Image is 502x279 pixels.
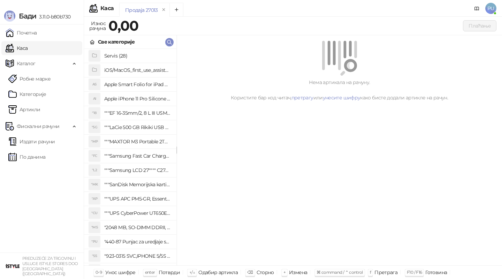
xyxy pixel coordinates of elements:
[89,179,100,190] div: "MK
[317,270,363,275] span: ⌘ command / ⌃ control
[8,150,45,164] a: По данима
[89,122,100,133] div: "5G
[104,236,171,247] h4: "440-87 Punjac za uredjaje sa micro USB portom 4/1, Stand."
[104,222,171,233] h4: "2048 MB, SO-DIMM DDRII, 667 MHz, Napajanje 1,8 0,1 V, Latencija CL5"
[185,78,494,101] div: Нема артикала на рачуну. Користите бар код читач, или како бисте додали артикле на рачун.
[471,3,482,14] a: Документација
[89,193,100,204] div: "AP
[8,87,46,101] a: Категорије
[159,268,180,277] div: Потврди
[89,93,100,104] div: AI
[89,222,100,233] div: "MS
[463,20,496,31] button: Плаћање
[17,56,36,70] span: Каталог
[36,14,70,20] span: 3.11.0-b80b730
[89,265,100,276] div: "SD
[6,26,37,40] a: Почетна
[291,95,313,101] a: претрагу
[159,7,168,13] button: remove
[104,136,171,147] h4: """MAXTOR M3 Portable 2TB 2.5"""" crni eksterni hard disk HX-M201TCB/GM"""
[88,19,107,33] div: Износ рачуна
[89,208,100,219] div: "CU
[8,72,51,86] a: Робне марке
[89,107,100,119] div: "18
[289,268,307,277] div: Измена
[374,268,397,277] div: Претрага
[104,93,171,104] h4: Apple iPhone 11 Pro Silicone Case - Black
[89,236,100,247] div: "PU
[104,193,171,204] h4: """UPS APC PM5-GR, Essential Surge Arrest,5 utic_nica"""
[425,268,447,277] div: Готовина
[19,12,36,20] span: Бади
[323,95,360,101] a: унесите шифру
[89,165,100,176] div: "L2
[485,3,496,14] span: PU
[257,268,274,277] div: Сторно
[104,208,171,219] h4: """UPS CyberPower UT650EG, 650VA/360W , line-int., s_uko, desktop"""
[8,103,40,116] a: ArtikliАртикли
[198,268,238,277] div: Одабир артикла
[6,259,20,273] img: 64x64-companyLogo-77b92cf4-9946-4f36-9751-bf7bb5fd2c7d.png
[125,6,158,14] div: Продаја 27013
[104,165,171,176] h4: """Samsung LCD 27"""" C27F390FHUXEN"""
[104,65,171,76] h4: iOS/MacOS_first_use_assistance (4)
[145,270,155,275] span: enter
[108,17,138,34] strong: 0,00
[104,179,171,190] h4: """SanDisk Memorijska kartica 256GB microSDXC sa SD adapterom SDSQXA1-256G-GN6MA - Extreme PLUS, ...
[8,135,55,149] a: Издати рачуни
[89,136,100,147] div: "MP
[104,122,171,133] h4: """LaCie 500 GB Rikiki USB 3.0 / Ultra Compact & Resistant aluminum / USB 3.0 / 2.5"""""""
[104,79,171,90] h4: Apple Smart Folio for iPad mini (A17 Pro) - Sage
[104,250,171,262] h4: "923-0315 SVC,IPHONE 5/5S BATTERY REMOVAL TRAY Držač za iPhone sa kojim se otvara display
[189,270,195,275] span: ↑/↓
[96,270,102,275] span: 0-9
[4,10,15,22] img: Logo
[104,150,171,161] h4: """Samsung Fast Car Charge Adapter, brzi auto punja_, boja crna"""
[104,265,171,276] h4: "923-0448 SVC,IPHONE,TOURQUE DRIVER KIT .65KGF- CM Šrafciger "
[17,119,59,133] span: Фискални рачуни
[89,250,100,262] div: "S5
[104,50,171,61] h4: Servis (28)
[104,107,171,119] h4: """EF 16-35mm/2, 8 L III USM"""
[169,3,183,17] button: Add tab
[247,270,253,275] span: ⌫
[6,41,28,55] a: Каса
[84,49,176,265] div: grid
[407,270,422,275] span: F10 / F16
[22,256,78,276] small: PREDUZEĆE ZA TRGOVINU I USLUGE ISTYLE STORES DOO [GEOGRAPHIC_DATA] ([GEOGRAPHIC_DATA])
[105,268,136,277] div: Унос шифре
[89,150,100,161] div: "FC
[283,270,286,275] span: +
[100,6,114,11] div: Каса
[370,270,371,275] span: f
[98,38,135,46] div: Све категорије
[89,79,100,90] div: AS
